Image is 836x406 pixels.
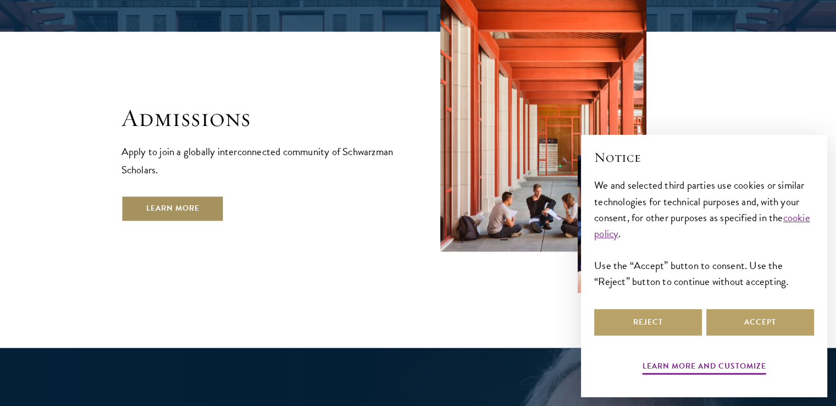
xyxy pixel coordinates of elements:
a: Learn More [121,195,224,222]
a: cookie policy [594,210,810,242]
button: Reject [594,309,702,336]
button: Learn more and customize [643,359,766,376]
div: We and selected third parties use cookies or similar technologies for technical purposes and, wit... [594,177,814,289]
h2: Notice [594,148,814,167]
p: Apply to join a globally interconnected community of Schwarzman Scholars. [121,142,396,179]
h2: Admissions [121,103,396,134]
button: Accept [706,309,814,336]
